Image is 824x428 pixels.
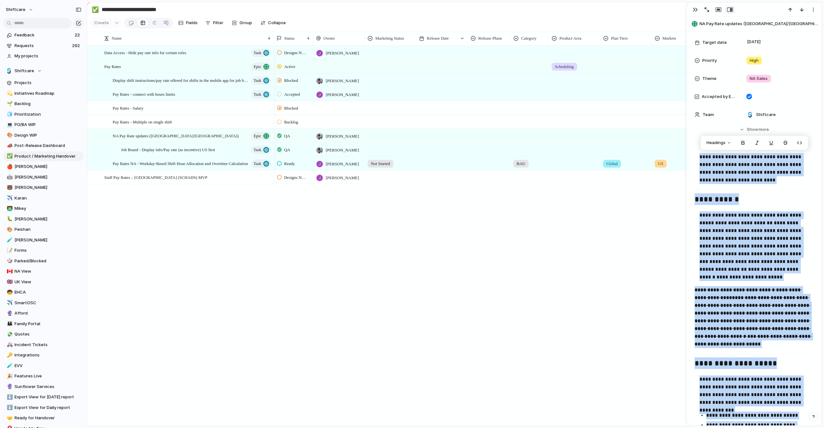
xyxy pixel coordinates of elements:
[14,247,81,254] span: Forms
[3,350,84,360] a: 🔑Integrations
[254,62,261,71] span: Epic
[3,193,84,203] a: ✈️Karan
[258,18,288,28] button: Collapse
[14,90,81,97] span: Initiatives Roadmap
[14,258,81,264] span: Parked/Blocked
[3,99,84,109] a: 🌱Backlog
[3,183,84,192] a: 🐻[PERSON_NAME]
[113,132,239,139] span: NA Pay Rate updates ([GEOGRAPHIC_DATA]/[GEOGRAPHIC_DATA])
[7,100,11,108] div: 🌱
[254,76,261,85] span: Task
[3,298,84,308] a: ✈️SmartOSC
[3,162,84,171] div: 🍎[PERSON_NAME]
[6,268,12,275] button: 🇨🇦
[7,373,11,380] div: 🎉
[251,49,271,57] button: Task
[284,174,308,181] span: Designs Needed
[702,93,736,100] span: Accepted by Engineering
[6,384,12,390] button: 🔮
[7,278,11,286] div: 🇬🇧
[606,160,618,167] span: Global
[113,118,172,125] span: Pay Rates - Multiple on single shift
[14,310,81,316] span: Afford
[3,392,84,402] div: ⬇️Export View for [DATE] report
[326,78,359,84] span: [PERSON_NAME]
[14,43,70,49] span: Requests
[3,340,84,350] div: 🚑Incident Tickets
[113,104,144,112] span: Pay Rates - Salary
[3,235,84,245] a: 🧪[PERSON_NAME]
[555,63,574,70] span: Scheduling
[14,216,81,222] span: [PERSON_NAME]
[3,246,84,255] a: 📝Forms
[7,310,11,317] div: 🔮
[3,66,84,76] button: Shiftcare
[3,225,84,234] a: 🎨Peishan
[14,404,81,411] span: Export View for Daily report
[3,382,84,392] a: 🔮Sunflower Services
[14,415,81,421] span: Ready for Handover
[3,214,84,224] a: 🐛[PERSON_NAME]
[14,184,81,191] span: [PERSON_NAME]
[14,363,81,369] span: EVV
[6,258,12,264] button: 🎲
[559,35,581,42] span: Product Area
[14,279,81,285] span: UK View
[6,415,12,421] button: 🤝
[104,173,207,181] span: Staff Pay Rates – [GEOGRAPHIC_DATA] (SCHADS) MVP
[747,126,758,133] span: Show
[707,140,726,146] span: Headings
[75,32,81,38] span: 22
[6,184,12,191] button: 🐻
[3,131,84,140] div: 🎨Design WIP
[756,112,776,118] span: Shiftcare
[3,89,84,98] div: 💫Initiatives Roadmap
[254,48,261,57] span: Task
[113,90,175,98] span: Pay Rates - connect with hours limits
[6,363,12,369] button: 🧪
[14,163,81,170] span: [PERSON_NAME]
[7,352,11,359] div: 🔑
[104,63,121,70] span: Pay Rates
[7,173,11,181] div: 🤖
[268,20,286,26] span: Collapse
[3,5,37,15] button: shiftcare
[3,151,84,161] a: ✅Product / Marketing Handover
[326,50,359,56] span: [PERSON_NAME]
[284,35,295,42] span: Status
[3,361,84,371] div: 🧪EVV
[3,413,84,423] a: 🤝Ready for Handover
[745,38,763,46] span: [DATE]
[375,35,404,42] span: Marketing Status
[284,105,298,112] span: Blocked
[7,257,11,265] div: 🎲
[7,268,11,275] div: 🇨🇦
[251,76,271,85] button: Task
[3,329,84,339] a: 💸Quotes
[284,91,300,98] span: Accepted
[3,110,84,119] a: 🧊Prioritization
[6,331,12,337] button: 💸
[121,146,215,153] span: Job Board - Display info/Pay rate (as incentive) US first
[3,267,84,276] a: 🇨🇦NA View
[14,68,34,74] span: Shiftcare
[7,152,11,160] div: ✅
[7,226,11,233] div: 🎨
[3,319,84,329] div: 👪Family Portal
[7,163,11,170] div: 🍎
[7,404,11,411] div: ⬇️
[3,308,84,318] a: 🔮Afford
[14,205,81,212] span: Mikey
[750,57,759,64] span: High
[521,35,537,42] span: Category
[251,63,271,71] button: Epic
[104,49,186,56] span: Data Access - Hide pay rate info for certain roles
[6,216,12,222] button: 🐛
